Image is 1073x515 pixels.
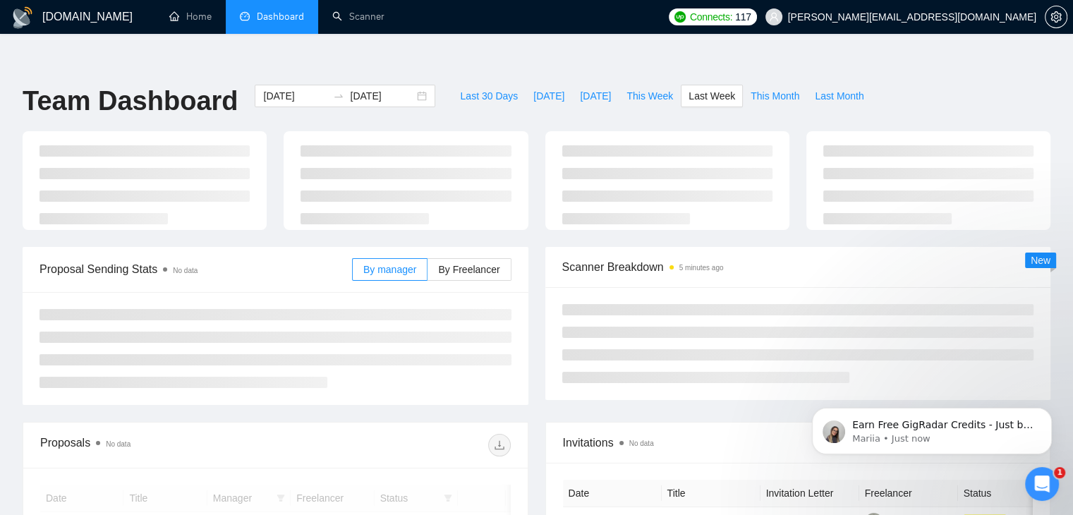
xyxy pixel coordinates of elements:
input: End date [350,88,414,104]
span: Proposal Sending Stats [40,260,352,278]
a: searchScanner [332,11,384,23]
a: homeHome [169,11,212,23]
span: No data [106,440,131,448]
span: 1 [1054,467,1065,478]
span: 117 [735,9,751,25]
span: No data [173,267,198,274]
span: New [1031,255,1050,266]
span: [DATE] [580,88,611,104]
button: This Month [743,85,807,107]
span: Scanner Breakdown [562,258,1034,276]
input: Start date [263,88,327,104]
th: Invitation Letter [760,480,859,507]
button: Last 30 Days [452,85,526,107]
span: Last Week [689,88,735,104]
h1: Team Dashboard [23,85,238,118]
button: This Week [619,85,681,107]
span: setting [1045,11,1067,23]
button: Last Month [807,85,871,107]
span: By manager [363,264,416,275]
span: By Freelancer [438,264,499,275]
th: Status [958,480,1057,507]
span: Last 30 Days [460,88,518,104]
time: 5 minutes ago [679,264,724,272]
span: Dashboard [257,11,304,23]
iframe: Intercom notifications message [791,378,1073,477]
span: This Month [751,88,799,104]
button: setting [1045,6,1067,28]
span: swap-right [333,90,344,102]
img: logo [11,6,34,29]
span: Last Month [815,88,863,104]
span: This Week [626,88,673,104]
span: Connects: [690,9,732,25]
th: Title [662,480,760,507]
img: upwork-logo.png [674,11,686,23]
button: Last Week [681,85,743,107]
span: user [769,12,779,22]
button: [DATE] [526,85,572,107]
span: No data [629,440,654,447]
a: setting [1045,11,1067,23]
span: dashboard [240,11,250,21]
th: Date [563,480,662,507]
div: Proposals [40,434,275,456]
span: to [333,90,344,102]
span: [DATE] [533,88,564,104]
th: Freelancer [859,480,958,507]
iframe: Intercom live chat [1025,467,1059,501]
span: Invitations [563,434,1033,452]
button: [DATE] [572,85,619,107]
